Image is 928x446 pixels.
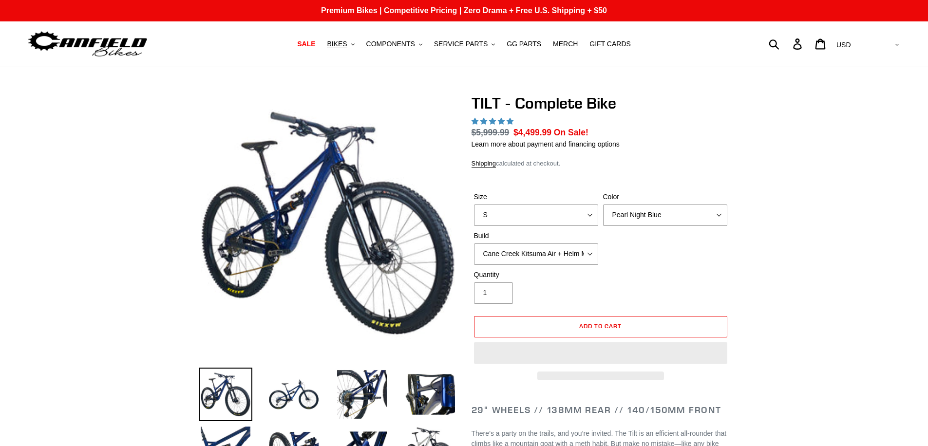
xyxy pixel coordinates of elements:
[774,33,799,55] input: Search
[507,40,541,48] span: GG PARTS
[579,322,622,330] span: Add to cart
[472,140,620,148] a: Learn more about payment and financing options
[327,40,347,48] span: BIKES
[548,37,583,51] a: MERCH
[335,368,389,421] img: Load image into Gallery viewer, TILT - Complete Bike
[322,37,359,51] button: BIKES
[201,96,455,350] img: TILT - Complete Bike
[472,128,510,137] s: $5,999.99
[403,368,457,421] img: Load image into Gallery viewer, TILT - Complete Bike
[429,37,500,51] button: SERVICE PARTS
[297,40,315,48] span: SALE
[472,117,515,125] span: 5.00 stars
[361,37,427,51] button: COMPONENTS
[267,368,321,421] img: Load image into Gallery viewer, TILT - Complete Bike
[474,316,727,337] button: Add to cart
[472,159,730,168] div: calculated at checkout.
[292,37,320,51] a: SALE
[474,192,598,202] label: Size
[554,126,588,139] span: On Sale!
[472,405,730,415] h2: 29" Wheels // 138mm Rear // 140/150mm Front
[589,40,631,48] span: GIFT CARDS
[585,37,636,51] a: GIFT CARDS
[603,192,727,202] label: Color
[553,40,578,48] span: MERCH
[199,368,252,421] img: Load image into Gallery viewer, TILT - Complete Bike
[366,40,415,48] span: COMPONENTS
[472,94,730,112] h1: TILT - Complete Bike
[27,29,149,59] img: Canfield Bikes
[513,128,551,137] span: $4,499.99
[474,231,598,241] label: Build
[472,160,496,168] a: Shipping
[474,270,598,280] label: Quantity
[502,37,546,51] a: GG PARTS
[434,40,488,48] span: SERVICE PARTS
